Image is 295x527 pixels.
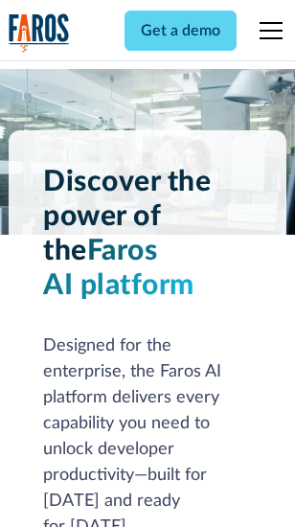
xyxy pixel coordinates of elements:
a: home [9,13,70,53]
a: Get a demo [125,11,237,51]
div: menu [248,8,286,54]
h1: Discover the power of the [43,165,252,303]
span: Faros AI platform [43,237,194,300]
img: Logo of the analytics and reporting company Faros. [9,13,70,53]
